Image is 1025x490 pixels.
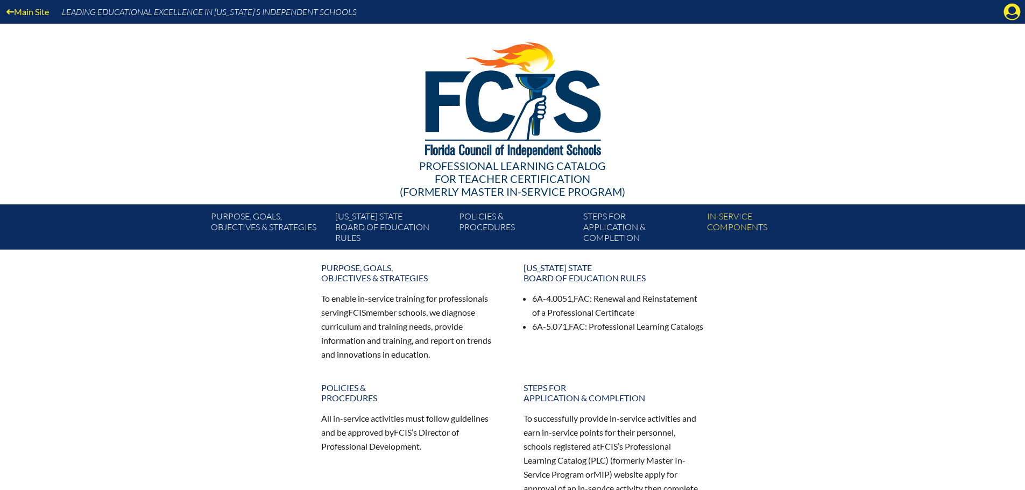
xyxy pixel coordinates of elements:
a: Steps forapplication & completion [517,378,711,407]
a: In-servicecomponents [703,209,826,250]
span: MIP [593,469,610,479]
span: FAC [574,293,590,303]
img: FCISlogo221.eps [401,24,624,171]
a: Policies &Procedures [455,209,578,250]
span: FCIS [348,307,366,317]
a: Purpose, goals,objectives & strategies [315,258,508,287]
span: for Teacher Certification [435,172,590,185]
span: FCIS [394,427,412,437]
span: FAC [569,321,585,331]
span: FCIS [600,441,618,451]
a: Steps forapplication & completion [579,209,703,250]
p: All in-service activities must follow guidelines and be approved by ’s Director of Professional D... [321,411,502,453]
p: To enable in-service training for professionals serving member schools, we diagnose curriculum an... [321,292,502,361]
li: 6A-4.0051, : Renewal and Reinstatement of a Professional Certificate [532,292,704,319]
li: 6A-5.071, : Professional Learning Catalogs [532,319,704,333]
span: PLC [591,455,606,465]
a: [US_STATE] StateBoard of Education rules [517,258,711,287]
svg: Manage account [1003,3,1021,20]
a: [US_STATE] StateBoard of Education rules [331,209,455,250]
a: Purpose, goals,objectives & strategies [207,209,330,250]
a: Main Site [2,4,53,19]
a: Policies &Procedures [315,378,508,407]
div: Professional Learning Catalog (formerly Master In-service Program) [203,159,823,198]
